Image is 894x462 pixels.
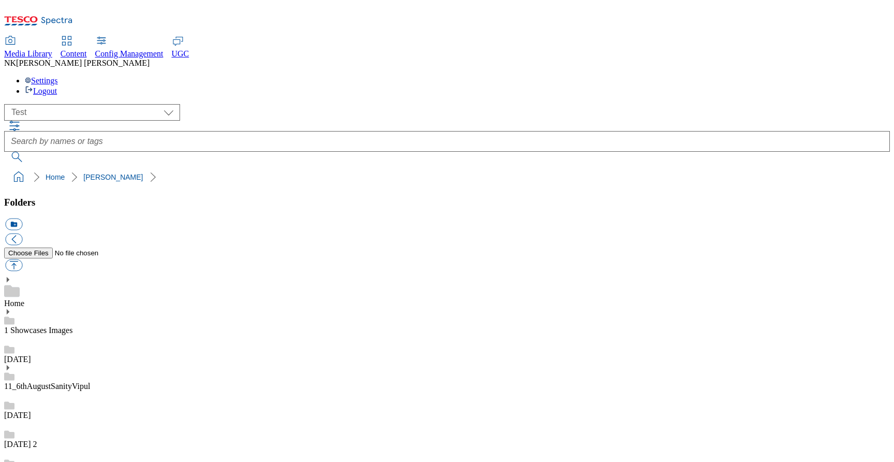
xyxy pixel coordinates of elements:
a: [DATE] 2 [4,440,37,449]
a: [DATE] [4,355,31,364]
span: Content [61,49,87,58]
a: [DATE] [4,411,31,420]
span: Config Management [95,49,163,58]
a: Content [61,37,87,59]
span: Media Library [4,49,52,58]
a: Settings [25,76,58,85]
a: UGC [172,37,189,59]
a: [PERSON_NAME] [83,173,143,181]
input: Search by names or tags [4,131,890,152]
a: Media Library [4,37,52,59]
a: Home [46,173,65,181]
a: Config Management [95,37,163,59]
span: [PERSON_NAME] [PERSON_NAME] [16,59,150,67]
h3: Folders [4,197,890,208]
span: UGC [172,49,189,58]
span: NK [4,59,16,67]
a: Home [4,299,24,308]
a: Logout [25,86,57,95]
nav: breadcrumb [4,167,890,187]
a: home [10,169,27,185]
a: 11_6thAugustSanityVipul [4,382,90,391]
a: 1 Showcases Images [4,326,72,335]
